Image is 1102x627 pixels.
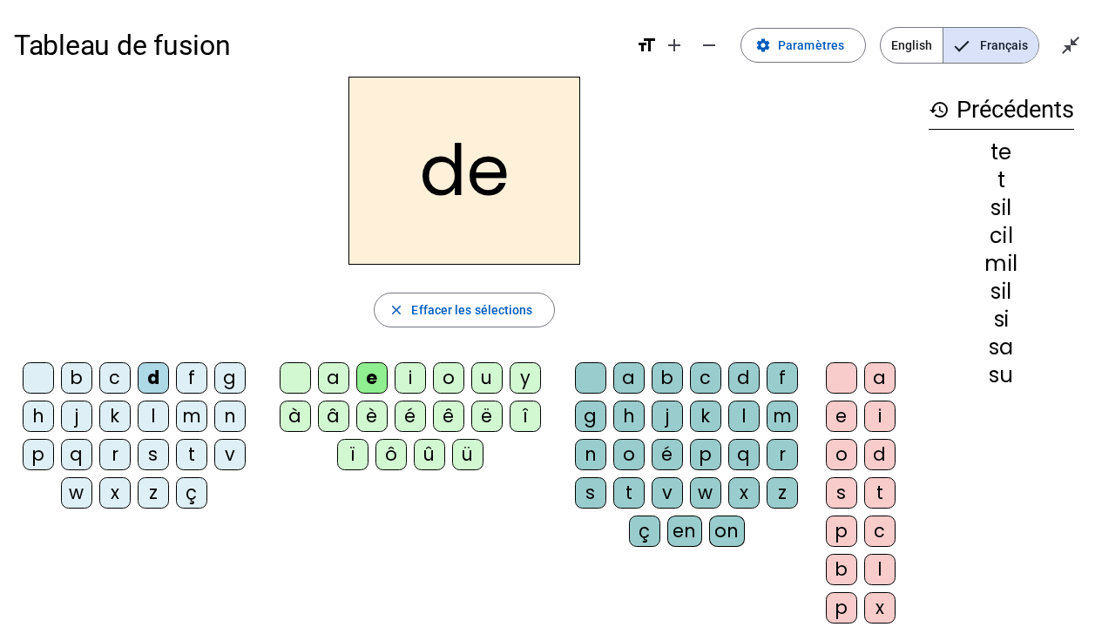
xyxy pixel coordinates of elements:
div: p [826,516,857,547]
div: u [471,362,503,394]
div: ç [629,516,660,547]
div: x [99,477,131,509]
mat-icon: history [929,99,950,120]
div: é [395,401,426,432]
div: v [214,439,246,470]
button: Effacer les sélections [374,293,554,327]
div: q [61,439,92,470]
div: ç [176,477,207,509]
div: n [575,439,606,470]
button: Quitter le plein écran [1053,28,1088,63]
div: p [690,439,721,470]
div: s [575,477,606,509]
mat-icon: settings [755,37,771,53]
div: b [652,362,683,394]
div: è [356,401,388,432]
div: e [826,401,857,432]
div: m [767,401,798,432]
mat-icon: format_size [636,35,657,56]
div: y [510,362,541,394]
div: d [864,439,896,470]
h3: Précédents [929,91,1074,130]
div: mil [929,253,1074,274]
div: k [99,401,131,432]
div: g [214,362,246,394]
div: g [575,401,606,432]
span: Paramètres [778,35,844,56]
div: a [318,362,349,394]
div: î [510,401,541,432]
div: sil [929,281,1074,302]
mat-icon: close [389,302,404,318]
div: c [864,516,896,547]
div: en [667,516,702,547]
div: on [709,516,745,547]
span: Français [943,28,1038,63]
div: f [767,362,798,394]
div: o [613,439,645,470]
div: w [61,477,92,509]
div: sa [929,337,1074,358]
span: English [881,28,943,63]
button: Paramètres [740,28,866,63]
div: e [356,362,388,394]
div: û [414,439,445,470]
div: h [613,401,645,432]
div: ë [471,401,503,432]
div: n [214,401,246,432]
div: p [826,592,857,624]
div: l [864,554,896,585]
div: m [176,401,207,432]
div: à [280,401,311,432]
mat-icon: remove [699,35,720,56]
h1: Tableau de fusion [14,17,622,73]
div: j [61,401,92,432]
div: d [728,362,760,394]
div: t [929,170,1074,191]
div: b [826,554,857,585]
div: i [395,362,426,394]
div: su [929,365,1074,386]
div: z [138,477,169,509]
h2: de [348,77,580,265]
div: s [826,477,857,509]
div: r [99,439,131,470]
div: ï [337,439,368,470]
div: r [767,439,798,470]
div: o [433,362,464,394]
div: a [864,362,896,394]
div: ô [375,439,407,470]
div: q [728,439,760,470]
div: t [176,439,207,470]
div: f [176,362,207,394]
div: t [864,477,896,509]
div: sil [929,198,1074,219]
div: te [929,142,1074,163]
div: s [138,439,169,470]
span: Effacer les sélections [411,300,532,320]
div: x [864,592,896,624]
div: cil [929,226,1074,246]
div: p [23,439,54,470]
div: c [690,362,721,394]
div: ê [433,401,464,432]
div: ü [452,439,483,470]
button: Augmenter la taille de la police [657,28,692,63]
div: b [61,362,92,394]
div: z [767,477,798,509]
div: w [690,477,721,509]
div: v [652,477,683,509]
div: t [613,477,645,509]
div: j [652,401,683,432]
div: c [99,362,131,394]
div: x [728,477,760,509]
div: i [864,401,896,432]
div: h [23,401,54,432]
div: l [138,401,169,432]
div: o [826,439,857,470]
div: k [690,401,721,432]
div: â [318,401,349,432]
mat-button-toggle-group: Language selection [880,27,1039,64]
mat-icon: close_fullscreen [1060,35,1081,56]
div: si [929,309,1074,330]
